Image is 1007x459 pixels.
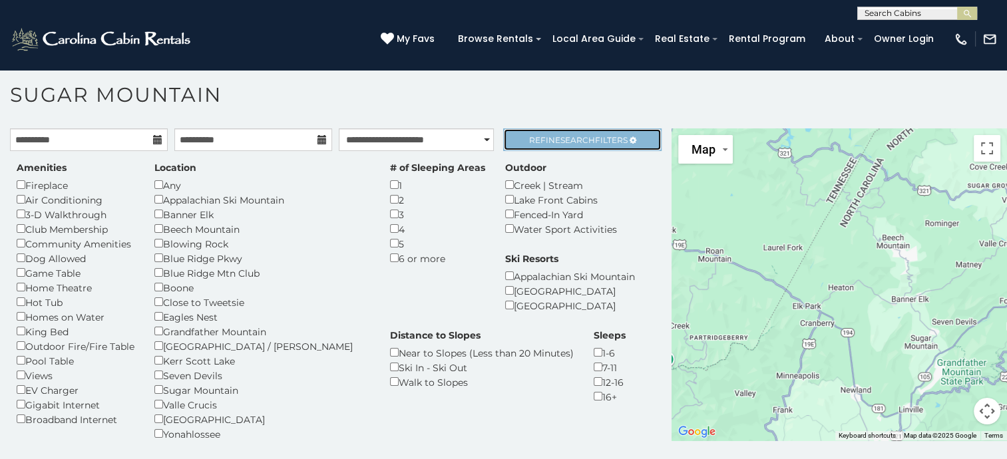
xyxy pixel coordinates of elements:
[390,236,485,251] div: 5
[390,222,485,236] div: 4
[17,178,134,192] div: Fireplace
[154,382,370,397] div: Sugar Mountain
[839,431,896,440] button: Keyboard shortcuts
[904,432,976,439] span: Map data ©2025 Google
[17,353,134,368] div: Pool Table
[505,178,617,192] div: Creek | Stream
[154,236,370,251] div: Blowing Rock
[154,222,370,236] div: Beech Mountain
[954,32,968,47] img: phone-regular-white.png
[594,389,626,404] div: 16+
[692,142,715,156] span: Map
[154,280,370,295] div: Boone
[17,412,134,426] div: Broadband Internet
[451,29,540,49] a: Browse Rentals
[17,368,134,382] div: Views
[154,397,370,412] div: Valle Crucis
[17,280,134,295] div: Home Theatre
[594,329,626,342] label: Sleeps
[17,161,67,174] label: Amenities
[17,309,134,324] div: Homes on Water
[390,207,485,222] div: 3
[390,375,574,389] div: Walk to Slopes
[154,178,370,192] div: Any
[154,339,370,353] div: [GEOGRAPHIC_DATA] / [PERSON_NAME]
[17,207,134,222] div: 3-D Walkthrough
[154,251,370,265] div: Blue Ridge Pkwy
[154,265,370,280] div: Blue Ridge Mtn Club
[154,353,370,368] div: Kerr Scott Lake
[17,192,134,207] div: Air Conditioning
[154,368,370,382] div: Seven Devils
[648,29,716,49] a: Real Estate
[867,29,940,49] a: Owner Login
[594,360,626,375] div: 7-11
[154,161,196,174] label: Location
[505,207,617,222] div: Fenced-In Yard
[10,26,194,53] img: White-1-2.png
[390,251,485,265] div: 6 or more
[154,412,370,426] div: [GEOGRAPHIC_DATA]
[675,423,719,440] a: Open this area in Google Maps (opens a new window)
[505,222,617,236] div: Water Sport Activities
[390,360,574,375] div: Ski In - Ski Out
[154,324,370,339] div: Grandfather Mountain
[154,309,370,324] div: Eagles Nest
[390,345,574,360] div: Near to Slopes (Less than 20 Minutes)
[529,135,628,145] span: Refine Filters
[17,222,134,236] div: Club Membership
[381,32,438,47] a: My Favs
[560,135,595,145] span: Search
[594,375,626,389] div: 12-16
[818,29,861,49] a: About
[390,329,481,342] label: Distance to Slopes
[722,29,812,49] a: Rental Program
[675,423,719,440] img: Google
[17,339,134,353] div: Outdoor Fire/Fire Table
[17,265,134,280] div: Game Table
[546,29,642,49] a: Local Area Guide
[17,236,134,251] div: Community Amenities
[390,192,485,207] div: 2
[154,295,370,309] div: Close to Tweetsie
[984,432,1003,439] a: Terms (opens in new tab)
[505,269,635,283] div: Appalachian Ski Mountain
[17,382,134,397] div: EV Charger
[974,135,1000,162] button: Toggle fullscreen view
[505,283,635,298] div: [GEOGRAPHIC_DATA]
[17,324,134,339] div: King Bed
[154,207,370,222] div: Banner Elk
[678,135,733,164] button: Change map style
[594,345,626,360] div: 1-6
[505,161,546,174] label: Outdoor
[390,161,485,174] label: # of Sleeping Areas
[154,426,370,441] div: Yonahlossee
[505,252,558,265] label: Ski Resorts
[390,178,485,192] div: 1
[17,295,134,309] div: Hot Tub
[17,251,134,265] div: Dog Allowed
[974,398,1000,424] button: Map camera controls
[397,32,435,46] span: My Favs
[154,192,370,207] div: Appalachian Ski Mountain
[503,128,661,151] a: RefineSearchFilters
[505,192,617,207] div: Lake Front Cabins
[505,298,635,313] div: [GEOGRAPHIC_DATA]
[17,397,134,412] div: Gigabit Internet
[982,32,997,47] img: mail-regular-white.png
